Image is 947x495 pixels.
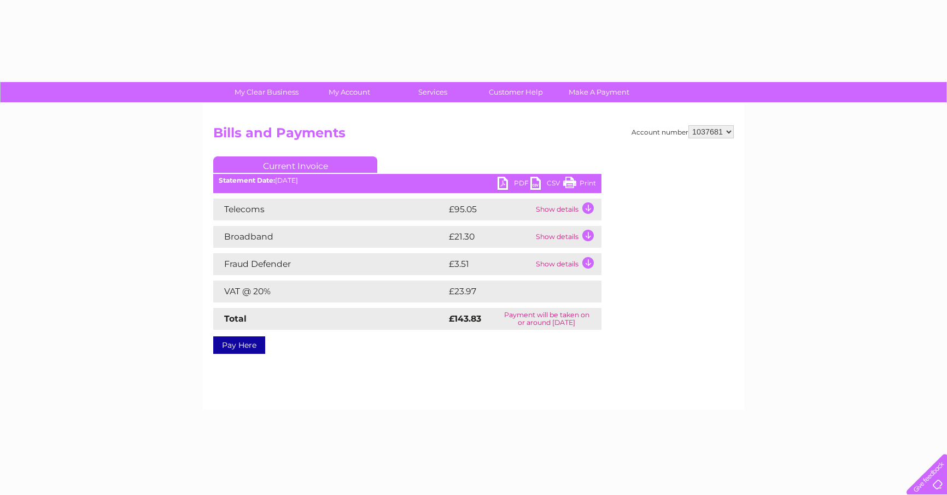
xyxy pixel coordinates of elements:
a: My Account [305,82,395,102]
a: My Clear Business [221,82,312,102]
h2: Bills and Payments [213,125,734,146]
td: Show details [533,226,601,248]
td: Show details [533,253,601,275]
a: CSV [530,177,563,193]
td: Fraud Defender [213,253,446,275]
a: Services [388,82,478,102]
a: Make A Payment [554,82,644,102]
a: Current Invoice [213,156,377,173]
a: Pay Here [213,336,265,354]
a: Customer Help [471,82,561,102]
td: Payment will be taken on or around [DATE] [492,308,601,330]
td: VAT @ 20% [213,281,446,302]
td: Telecoms [213,199,446,220]
td: £21.30 [446,226,533,248]
div: [DATE] [213,177,601,184]
b: Statement Date: [219,176,275,184]
td: £3.51 [446,253,533,275]
td: Broadband [213,226,446,248]
a: PDF [498,177,530,193]
td: £23.97 [446,281,579,302]
a: Print [563,177,596,193]
strong: Total [224,313,247,324]
strong: £143.83 [449,313,481,324]
td: £95.05 [446,199,533,220]
td: Show details [533,199,601,220]
div: Account number [632,125,734,138]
